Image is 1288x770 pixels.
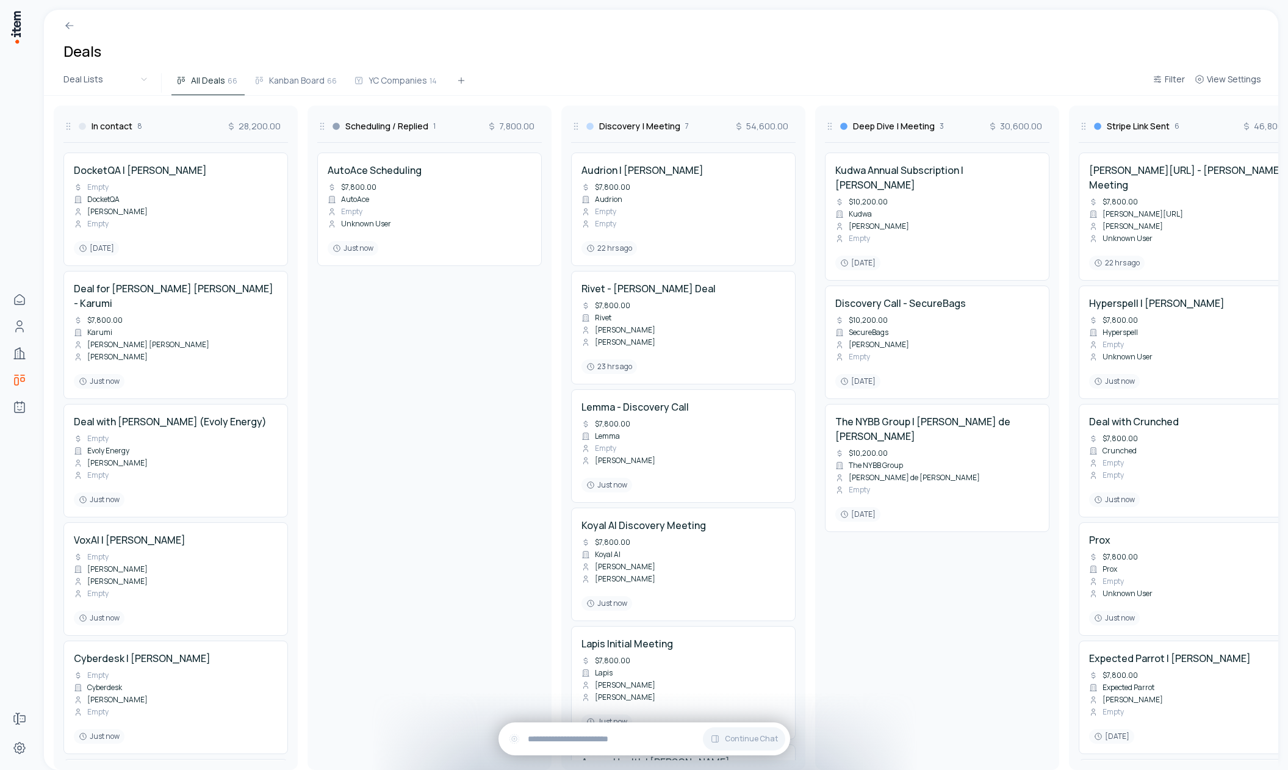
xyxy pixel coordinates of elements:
[581,574,655,584] div: [PERSON_NAME]
[191,74,225,87] span: All Deals
[853,120,935,132] h3: Deep Dive | Meeting
[74,564,148,574] div: [PERSON_NAME]
[327,75,337,86] span: 66
[835,197,888,207] div: $10,200.00
[1089,221,1163,231] div: [PERSON_NAME]
[1089,374,1140,389] div: Just now
[1089,533,1110,547] h4: Prox
[581,668,613,678] div: Lapis
[825,153,1049,281] div: Kudwa Annual Subscription | [PERSON_NAME]$10,200.00Kudwa[PERSON_NAME]Empty[DATE]
[1089,209,1183,219] div: [PERSON_NAME][URL]
[63,522,288,636] div: VoxAI | [PERSON_NAME]Empty[PERSON_NAME][PERSON_NAME]EmptyJust now
[7,736,32,760] a: Settings
[581,400,785,492] a: Lemma - Discovery Call$7,800.00LemmaEmpty[PERSON_NAME]Just now
[1089,328,1138,337] div: Hyperspell
[703,727,785,750] button: Continue Chat
[581,419,630,429] div: $7,800.00
[349,73,444,95] button: YC Companies14
[581,562,655,572] div: [PERSON_NAME]
[345,120,428,132] h3: Scheduling / Replied
[835,414,1039,444] h4: The NYBB Group | [PERSON_NAME] de [PERSON_NAME]
[7,314,32,339] a: Contacts
[835,340,909,350] div: [PERSON_NAME]
[1103,458,1124,468] span: Empty
[7,395,32,419] a: Agents
[571,508,796,621] div: Koyal AI Discovery Meeting$7,800.00Koyal AI[PERSON_NAME][PERSON_NAME]Just now
[835,374,880,389] div: [DATE]
[1089,197,1138,207] div: $7,800.00
[74,533,278,625] a: VoxAI | [PERSON_NAME]Empty[PERSON_NAME][PERSON_NAME]EmptyJust now
[1089,552,1138,562] div: $7,800.00
[581,163,703,178] h4: Audrion | [PERSON_NAME]
[571,626,796,739] div: Lapis Initial Meeting$7,800.00Lapis[PERSON_NAME][PERSON_NAME]Just now
[725,734,778,744] span: Continue Chat
[835,328,888,337] div: SecureBags
[835,414,1039,522] a: The NYBB Group | [PERSON_NAME] de [PERSON_NAME]$10,200.00The NYBB Group[PERSON_NAME] de [PERSON_N...
[581,636,785,729] a: Lapis Initial Meeting$7,800.00Lapis[PERSON_NAME][PERSON_NAME]Just now
[87,671,109,680] span: Empty
[74,352,148,362] div: [PERSON_NAME]
[1089,434,1138,444] div: $7,800.00
[74,683,122,693] div: Cyberdesk
[1089,564,1117,574] div: Prox
[1148,72,1190,94] button: Filter
[63,153,288,266] div: DocketQA | [PERSON_NAME]EmptyDocketQA[PERSON_NAME]Empty[DATE]
[74,207,148,217] div: [PERSON_NAME]
[685,121,689,131] span: 7
[171,73,245,95] button: All Deals66
[87,552,109,562] span: Empty
[1089,729,1134,744] div: [DATE]
[835,296,966,311] h4: Discovery Call - SecureBags
[87,182,109,192] span: Empty
[581,693,655,702] div: [PERSON_NAME]
[581,714,632,729] div: Just now
[835,221,909,231] div: [PERSON_NAME]
[74,281,278,311] h4: Deal for [PERSON_NAME] [PERSON_NAME] - Karumi
[226,120,281,132] span: 28,200.00
[137,121,142,131] span: 8
[1103,707,1124,717] span: Empty
[581,195,622,204] div: Audrion
[581,478,632,492] div: Just now
[835,163,1039,270] a: Kudwa Annual Subscription | [PERSON_NAME]$10,200.00Kudwa[PERSON_NAME]Empty[DATE]
[581,538,630,547] div: $7,800.00
[430,75,437,86] span: 14
[74,414,278,507] a: Deal with [PERSON_NAME] (Evoly Energy)EmptyEvoly Energy[PERSON_NAME]EmptyJust now
[269,74,325,87] span: Kanban Board
[87,434,109,444] span: Empty
[1089,414,1179,429] h4: Deal with Crunched
[581,518,706,533] h4: Koyal AI Discovery Meeting
[433,121,436,131] span: 1
[74,315,123,325] div: $7,800.00
[1207,73,1261,85] span: View Settings
[1175,121,1179,131] span: 6
[849,352,870,362] span: Empty
[581,325,655,335] div: [PERSON_NAME]
[581,182,630,192] div: $7,800.00
[228,75,237,86] span: 66
[1103,470,1124,480] span: Empty
[1089,695,1163,705] div: [PERSON_NAME]
[74,446,129,456] div: Evoly Energy
[1089,683,1154,693] div: Expected Parrot
[328,182,376,192] div: $7,800.00
[74,492,124,507] div: Just now
[571,271,796,384] div: Rivet - [PERSON_NAME] Deal$7,800.00Rivet[PERSON_NAME][PERSON_NAME]23 hrs ago
[581,241,637,256] div: 22 hrs ago
[317,153,542,266] div: AutoAce Scheduling$7,800.00AutoAceEmptyUnknown UserJust now
[87,707,109,717] span: Empty
[581,359,637,374] div: 23 hrs ago
[87,470,109,480] span: Empty
[74,533,185,547] h4: VoxAI | [PERSON_NAME]
[581,656,630,666] div: $7,800.00
[328,163,531,256] a: AutoAce Scheduling$7,800.00AutoAceEmptyUnknown UserJust now
[581,680,655,690] div: [PERSON_NAME]
[74,241,119,256] div: [DATE]
[74,729,124,744] div: Just now
[7,368,32,392] a: deals
[10,10,22,45] img: Item Brain Logo
[74,328,112,337] div: Karumi
[74,281,278,389] a: Deal for [PERSON_NAME] [PERSON_NAME] - Karumi$7,800.00Karumi[PERSON_NAME] [PERSON_NAME][PERSON_NA...
[581,550,621,560] div: Koyal AI
[835,256,880,270] div: [DATE]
